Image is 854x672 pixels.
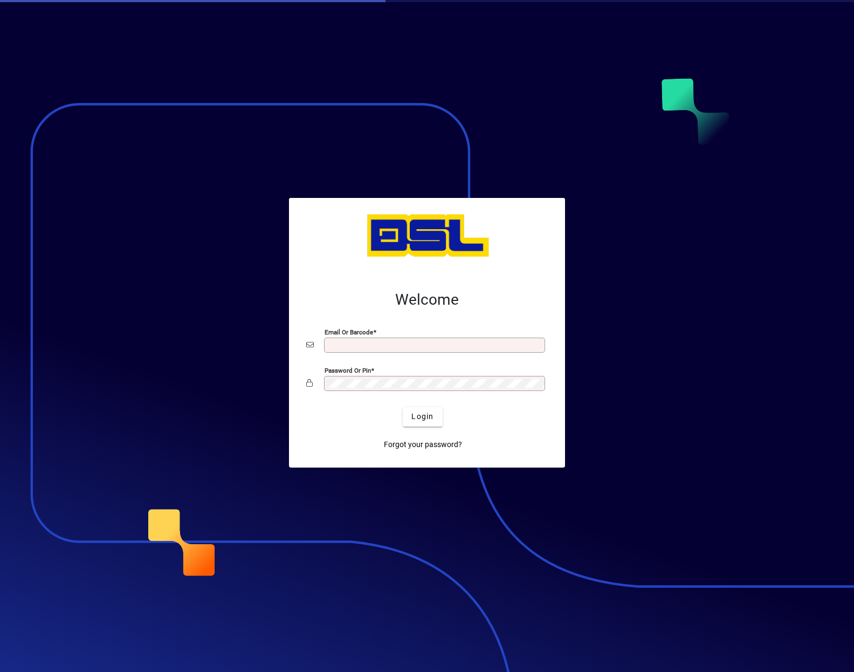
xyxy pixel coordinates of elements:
a: Forgot your password? [380,435,466,455]
span: Login [411,411,433,422]
span: Forgot your password? [384,439,462,450]
mat-label: Password or Pin [325,366,371,374]
mat-label: Email or Barcode [325,328,373,335]
h2: Welcome [306,291,548,309]
button: Login [403,407,442,427]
